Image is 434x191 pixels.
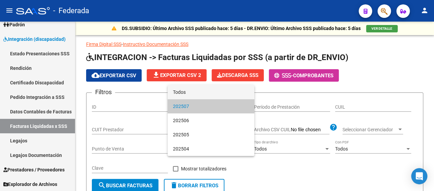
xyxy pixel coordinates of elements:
[173,113,249,128] span: 202506
[411,168,427,184] div: Open Intercom Messenger
[173,85,249,99] span: Todos
[173,99,249,113] span: 202507
[173,128,249,142] span: 202505
[173,142,249,156] span: 202504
